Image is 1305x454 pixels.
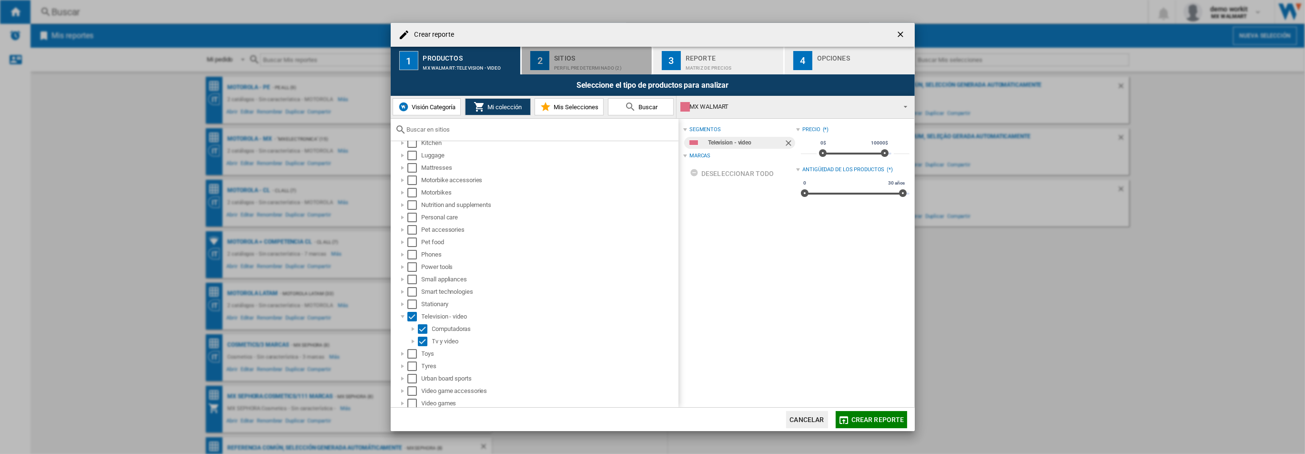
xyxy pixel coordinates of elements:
[418,337,432,346] md-checkbox: Select
[686,61,779,71] div: Matriz de precios
[422,188,677,197] div: Motorbikes
[802,179,808,187] span: 0
[819,139,828,147] span: 0$
[422,361,677,371] div: Tyres
[407,237,422,247] md-checkbox: Select
[422,275,677,284] div: Small appliances
[422,151,677,160] div: Luggage
[407,275,422,284] md-checkbox: Select
[485,103,522,111] span: Mi colección
[690,165,774,182] div: Deseleccionar todo
[407,126,674,133] input: Buscar en sitios
[391,47,522,74] button: 1 Productos MX WALMART:Television - video
[535,98,604,115] button: Mis Selecciones
[708,137,784,149] div: Television - video
[407,399,422,408] md-checkbox: Select
[407,287,422,297] md-checkbox: Select
[407,386,422,396] md-checkbox: Select
[409,103,455,111] span: Visión Categoría
[422,349,677,359] div: Toys
[407,138,422,148] md-checkbox: Select
[418,324,432,334] md-checkbox: Select
[422,175,677,185] div: Motorbike accessories
[422,386,677,396] div: Video game accessories
[407,175,422,185] md-checkbox: Select
[870,139,889,147] span: 10000$
[636,103,658,111] span: Buscar
[407,188,422,197] md-checkbox: Select
[422,237,677,247] div: Pet food
[407,349,422,359] md-checkbox: Select
[522,47,653,74] button: 2 Sitios Perfil predeterminado (2)
[851,416,904,423] span: Crear reporte
[422,200,677,210] div: Nutrition and supplements
[407,262,422,272] md-checkbox: Select
[653,47,784,74] button: 3 Reporte Matriz de precios
[398,101,409,113] img: wiser-icon-blue.png
[802,166,884,174] div: Antigüedad de los productos
[551,103,598,111] span: Mis Selecciones
[407,213,422,222] md-checkbox: Select
[422,399,677,408] div: Video games
[554,51,648,61] div: Sitios
[407,151,422,160] md-checkbox: Select
[608,98,674,115] button: Buscar
[422,299,677,309] div: Stationary
[422,312,677,321] div: Television - video
[887,179,906,187] span: 30 años
[686,51,779,61] div: Reporte
[689,152,710,160] div: Marcas
[422,163,677,173] div: Mattresses
[530,51,549,70] div: 2
[687,165,777,182] button: Deseleccionar todo
[407,361,422,371] md-checkbox: Select
[391,74,915,96] div: Seleccione el tipo de productos para analizar
[422,262,677,272] div: Power tools
[407,200,422,210] md-checkbox: Select
[662,51,681,70] div: 3
[892,25,911,44] button: getI18NText('BUTTONS.CLOSE_DIALOG')
[423,61,517,71] div: MX WALMART:Television - video
[422,225,677,235] div: Pet accessories
[793,51,812,70] div: 4
[407,299,422,309] md-checkbox: Select
[423,51,517,61] div: Productos
[784,138,795,150] ng-md-icon: Quitar
[410,30,454,40] h4: Crear reporte
[802,126,820,134] div: Precio
[407,374,422,383] md-checkbox: Select
[432,324,677,334] div: Computadoras
[785,47,915,74] button: 4 Opciones
[407,312,422,321] md-checkbox: Select
[422,250,677,259] div: Phones
[422,374,677,383] div: Urban board sports
[836,411,907,428] button: Crear reporte
[399,51,418,70] div: 1
[407,163,422,173] md-checkbox: Select
[465,98,531,115] button: Mi colección
[407,250,422,259] md-checkbox: Select
[422,287,677,297] div: Smart technologies
[689,126,721,134] div: segmentos
[393,98,461,115] button: Visión Categoría
[407,225,422,235] md-checkbox: Select
[422,213,677,222] div: Personal care
[554,61,648,71] div: Perfil predeterminado (2)
[786,411,828,428] button: Cancelar
[896,30,907,41] ng-md-icon: getI18NText('BUTTONS.CLOSE_DIALOG')
[422,138,677,148] div: Kitchen
[432,337,677,346] div: Tv y video
[817,51,911,61] div: Opciones
[680,100,895,113] div: MX WALMART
